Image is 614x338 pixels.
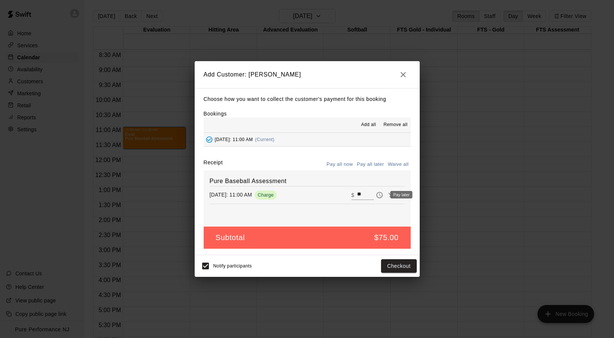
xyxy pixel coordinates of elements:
button: Pay all later [355,159,386,170]
button: Waive all [386,159,411,170]
span: Remove all [383,121,407,129]
span: [DATE]: 11:00 AM [215,137,253,142]
h2: Add Customer: [PERSON_NAME] [195,61,420,88]
button: Added - Collect Payment [204,134,215,145]
span: (Current) [255,137,275,142]
h6: Pure Baseball Assessment [210,176,405,186]
button: Added - Collect Payment[DATE]: 11:00 AM(Current) [204,133,411,147]
h5: $75.00 [374,233,399,243]
label: Receipt [204,159,223,170]
button: Remove all [380,119,410,131]
h5: Subtotal [216,233,245,243]
p: $ [351,191,354,199]
p: [DATE]: 11:00 AM [210,191,252,198]
label: Bookings [204,111,227,117]
p: Choose how you want to collect the customer's payment for this booking [204,95,411,104]
span: Pay later [374,191,385,198]
span: Charge [255,192,277,198]
span: Notify participants [213,263,252,269]
button: Add all [356,119,380,131]
div: Pay later [390,191,413,198]
button: Checkout [381,259,416,273]
span: Add all [361,121,376,129]
button: Pay all now [325,159,355,170]
button: Remove [396,189,408,201]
